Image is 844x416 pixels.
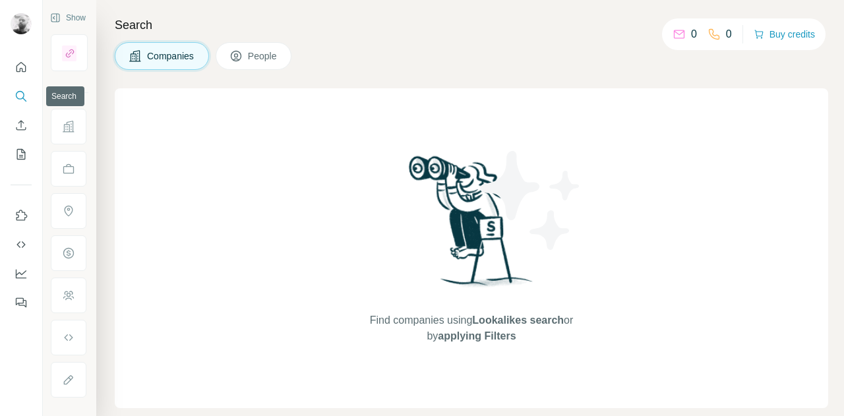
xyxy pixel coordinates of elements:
[726,26,732,42] p: 0
[11,13,32,34] img: Avatar
[691,26,697,42] p: 0
[11,233,32,256] button: Use Surfe API
[472,314,564,326] span: Lookalikes search
[41,8,95,28] button: Show
[248,49,278,63] span: People
[438,330,516,342] span: applying Filters
[754,25,815,44] button: Buy credits
[11,84,32,108] button: Search
[11,113,32,137] button: Enrich CSV
[11,142,32,166] button: My lists
[366,312,577,344] span: Find companies using or by
[11,55,32,79] button: Quick start
[403,152,540,299] img: Surfe Illustration - Woman searching with binoculars
[11,204,32,227] button: Use Surfe on LinkedIn
[147,49,195,63] span: Companies
[115,16,828,34] h4: Search
[471,141,590,260] img: Surfe Illustration - Stars
[11,262,32,285] button: Dashboard
[11,291,32,314] button: Feedback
